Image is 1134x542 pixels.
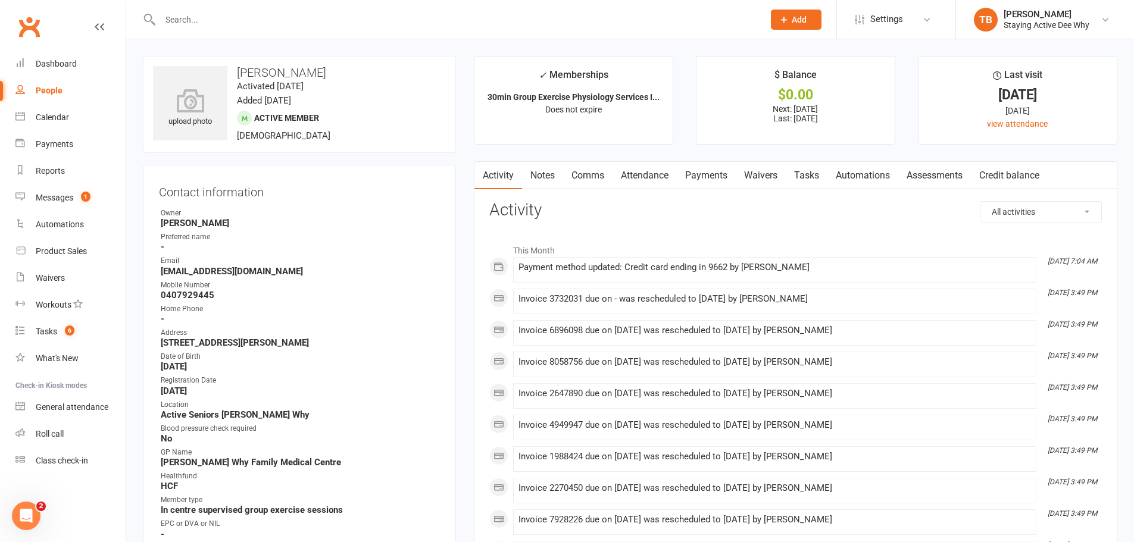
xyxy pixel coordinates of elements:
[707,104,884,123] p: Next: [DATE] Last: [DATE]
[771,10,821,30] button: Add
[1048,446,1097,455] i: [DATE] 3:49 PM
[1004,20,1089,30] div: Staying Active Dee Why
[161,505,440,515] strong: In centre supervised group exercise sessions
[827,162,898,189] a: Automations
[161,351,440,362] div: Date of Birth
[161,255,440,267] div: Email
[518,515,1031,525] div: Invoice 7928226 due on [DATE] was rescheduled to [DATE] by [PERSON_NAME]
[929,89,1106,101] div: [DATE]
[1048,478,1097,486] i: [DATE] 3:49 PM
[518,452,1031,462] div: Invoice 1988424 due on [DATE] was rescheduled to [DATE] by [PERSON_NAME]
[707,89,884,101] div: $0.00
[237,95,291,106] time: Added [DATE]
[1048,352,1097,360] i: [DATE] 3:49 PM
[36,502,46,511] span: 2
[36,300,71,309] div: Workouts
[161,481,440,491] strong: HCF
[774,67,817,89] div: $ Balance
[518,294,1031,304] div: Invoice 3732031 due on - was rescheduled to [DATE] by [PERSON_NAME]
[14,12,44,42] a: Clubworx
[36,273,65,283] div: Waivers
[161,375,440,386] div: Registration Date
[161,409,440,420] strong: Active Seniors [PERSON_NAME] Why
[161,327,440,339] div: Address
[161,218,440,228] strong: [PERSON_NAME]
[36,220,84,229] div: Automations
[153,89,227,128] div: upload photo
[36,429,64,438] div: Roll call
[15,51,126,77] a: Dashboard
[489,238,1102,257] li: This Month
[161,337,440,348] strong: [STREET_ADDRESS][PERSON_NAME]
[161,242,440,252] strong: -
[539,67,608,89] div: Memberships
[786,162,827,189] a: Tasks
[518,420,1031,430] div: Invoice 4949947 due on [DATE] was rescheduled to [DATE] by [PERSON_NAME]
[254,113,319,123] span: Active member
[15,447,126,474] a: Class kiosk mode
[237,81,304,92] time: Activated [DATE]
[15,211,126,238] a: Automations
[488,92,660,102] strong: 30min Group Exercise Physiology Services I...
[677,162,736,189] a: Payments
[1048,289,1097,297] i: [DATE] 3:49 PM
[36,246,87,256] div: Product Sales
[36,86,63,95] div: People
[15,131,126,158] a: Payments
[736,162,786,189] a: Waivers
[161,494,440,506] div: Member type
[161,433,440,444] strong: No
[161,471,440,482] div: Healthfund
[237,130,330,141] span: [DEMOGRAPHIC_DATA]
[15,77,126,104] a: People
[545,105,602,114] span: Does not expire
[157,11,755,28] input: Search...
[15,158,126,184] a: Reports
[36,166,65,176] div: Reports
[161,361,440,372] strong: [DATE]
[518,325,1031,336] div: Invoice 6896098 due on [DATE] was rescheduled to [DATE] by [PERSON_NAME]
[971,162,1048,189] a: Credit balance
[1048,257,1097,265] i: [DATE] 7:04 AM
[1048,320,1097,328] i: [DATE] 3:49 PM
[870,6,903,33] span: Settings
[474,162,522,189] a: Activity
[792,15,807,24] span: Add
[36,327,57,336] div: Tasks
[36,139,73,149] div: Payments
[161,314,440,324] strong: -
[974,8,998,32] div: TB
[65,325,74,336] span: 6
[15,104,126,131] a: Calendar
[15,345,126,372] a: What's New
[1048,415,1097,423] i: [DATE] 3:49 PM
[161,518,440,530] div: EPC or DVA or NIL
[613,162,677,189] a: Attendance
[161,457,440,468] strong: [PERSON_NAME] Why Family Medical Centre
[898,162,971,189] a: Assessments
[987,119,1048,129] a: view attendance
[12,502,40,530] iframe: Intercom live chat
[15,394,126,421] a: General attendance kiosk mode
[161,386,440,396] strong: [DATE]
[518,262,1031,272] div: Payment method updated: Credit card ending in 9662 by [PERSON_NAME]
[81,192,90,202] span: 1
[36,193,73,202] div: Messages
[161,266,440,277] strong: [EMAIL_ADDRESS][DOMAIN_NAME]
[153,66,446,79] h3: [PERSON_NAME]
[161,529,440,540] strong: -
[36,402,108,412] div: General attendance
[489,201,1102,220] h3: Activity
[15,292,126,318] a: Workouts
[518,389,1031,399] div: Invoice 2647890 due on [DATE] was rescheduled to [DATE] by [PERSON_NAME]
[161,290,440,300] strong: 0407929445
[36,456,88,465] div: Class check-in
[539,70,546,81] i: ✓
[518,357,1031,367] div: Invoice 8058756 due on [DATE] was rescheduled to [DATE] by [PERSON_NAME]
[161,399,440,411] div: Location
[159,181,440,199] h3: Contact information
[161,423,440,434] div: Blood pressure check required
[36,353,79,363] div: What's New
[161,303,440,315] div: Home Phone
[15,421,126,447] a: Roll call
